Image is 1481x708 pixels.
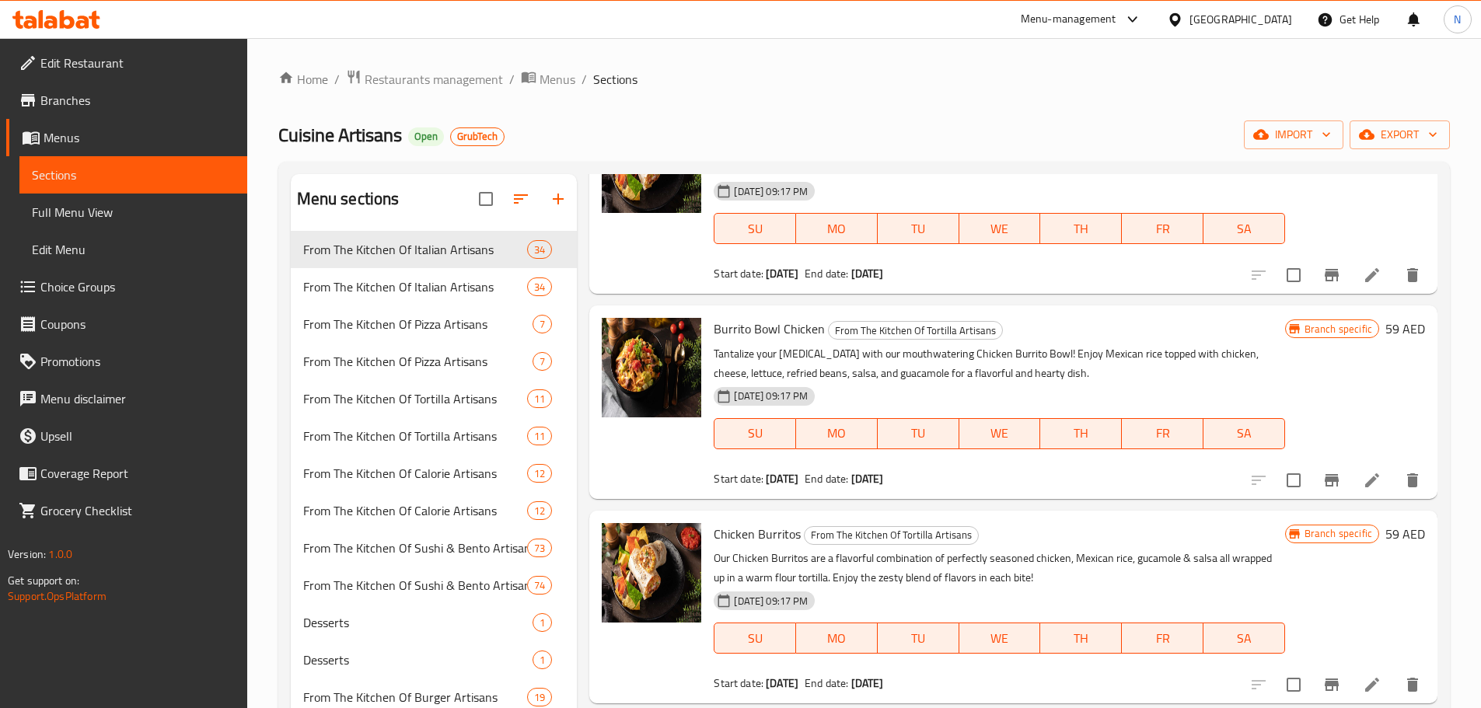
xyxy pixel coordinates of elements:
span: 1 [533,616,551,630]
span: From The Kitchen Of Italian Artisans [303,240,528,259]
span: From The Kitchen Of Sushi & Bento Artisans [303,576,528,595]
button: TH [1040,623,1122,654]
span: [DATE] 09:17 PM [728,184,814,199]
button: delete [1394,666,1431,703]
span: SA [1210,422,1279,445]
span: 1.0.0 [48,544,72,564]
div: From The Kitchen Of Calorie Artisans12 [291,492,578,529]
div: From The Kitchen Of Calorie Artisans [303,501,528,520]
span: Desserts [303,613,533,632]
span: Burrito Bowl Chicken [714,317,825,340]
span: End date: [805,263,848,284]
span: WE [966,627,1035,650]
span: From The Kitchen Of Tortilla Artisans [829,322,1002,340]
button: FR [1122,623,1203,654]
div: [GEOGRAPHIC_DATA] [1189,11,1292,28]
button: SA [1203,418,1285,449]
button: WE [959,623,1041,654]
p: Tantalize your [MEDICAL_DATA] with our mouthwatering Chicken Burrito Bowl! Enjoy Mexican rice top... [714,344,1284,383]
button: SA [1203,623,1285,654]
b: [DATE] [766,469,798,489]
button: SU [714,623,796,654]
span: 34 [528,242,551,257]
span: Start date: [714,673,763,693]
span: Coverage Report [40,464,235,483]
span: Menus [540,70,575,89]
div: items [533,650,552,669]
div: items [527,464,552,483]
span: 7 [533,317,551,332]
span: Choice Groups [40,277,235,296]
span: 74 [528,578,551,593]
span: MO [802,422,871,445]
a: Support.OpsPlatform [8,586,107,606]
div: From The Kitchen Of Sushi & Bento Artisans73 [291,529,578,567]
a: Upsell [6,417,247,455]
span: Grocery Checklist [40,501,235,520]
span: From The Kitchen Of Pizza Artisans [303,315,533,333]
a: Full Menu View [19,194,247,231]
span: From The Kitchen Of Tortilla Artisans [303,389,528,408]
div: items [527,539,552,557]
span: TU [884,422,953,445]
button: WE [959,418,1041,449]
span: Edit Restaurant [40,54,235,72]
span: 73 [528,541,551,556]
div: From The Kitchen Of Calorie Artisans12 [291,455,578,492]
span: N [1454,11,1461,28]
button: SU [714,213,796,244]
span: Cuisine Artisans [278,117,402,152]
a: Choice Groups [6,268,247,305]
span: Edit Menu [32,240,235,259]
span: Open [408,130,444,143]
div: From The Kitchen Of Tortilla Artisans [303,427,528,445]
span: 34 [528,280,551,295]
button: FR [1122,213,1203,244]
span: SA [1210,218,1279,240]
span: TH [1046,422,1116,445]
span: [DATE] 09:17 PM [728,594,814,609]
div: From The Kitchen Of Tortilla Artisans11 [291,380,578,417]
span: From The Kitchen Of Pizza Artisans [303,352,533,371]
a: Edit menu item [1363,675,1381,694]
div: items [527,688,552,706]
span: SU [721,627,790,650]
span: Upsell [40,427,235,445]
div: From The Kitchen Of Tortilla Artisans [828,321,1003,340]
a: Menus [521,69,575,89]
span: SU [721,218,790,240]
button: MO [796,418,878,449]
button: MO [796,213,878,244]
span: Get support on: [8,570,79,591]
div: items [527,427,552,445]
a: Branches [6,82,247,119]
h6: 59 AED [1385,318,1425,340]
span: TH [1046,218,1116,240]
button: TU [878,213,959,244]
li: / [509,70,515,89]
b: [DATE] [766,673,798,693]
div: From The Kitchen Of Italian Artisans [303,277,528,296]
img: Burrito Bowl Chicken [602,318,701,417]
span: TU [884,627,953,650]
span: Menu disclaimer [40,389,235,408]
span: 19 [528,690,551,705]
a: Edit Restaurant [6,44,247,82]
span: Select all sections [470,183,502,215]
span: Full Menu View [32,203,235,221]
button: TH [1040,418,1122,449]
b: [DATE] [766,263,798,284]
a: Coverage Report [6,455,247,492]
button: delete [1394,462,1431,499]
button: import [1244,120,1343,149]
div: From The Kitchen Of Tortilla Artisans [804,526,979,545]
span: Branches [40,91,235,110]
div: items [527,277,552,296]
span: 12 [528,504,551,518]
div: items [533,352,552,371]
span: Sort sections [502,180,540,218]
